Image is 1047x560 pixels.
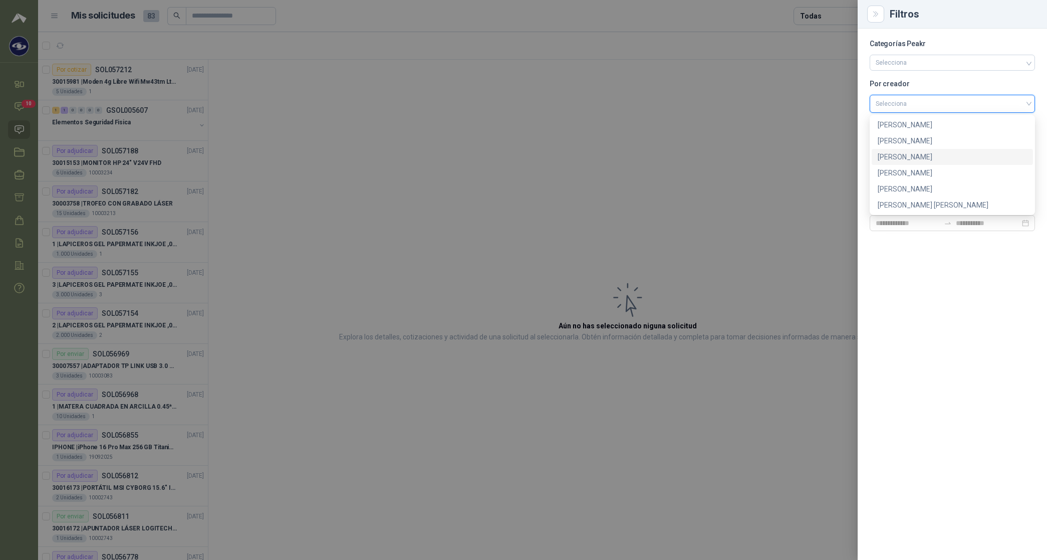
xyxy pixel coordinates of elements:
[878,135,1027,146] div: [PERSON_NAME]
[872,133,1033,149] div: Diego Armando Chacon Mora
[872,165,1033,181] div: LUZ DARY ARIAS
[878,200,1027,211] div: [PERSON_NAME] [PERSON_NAME]
[872,181,1033,197] div: Pablo Carbonell
[870,81,1035,87] p: Por creador
[878,183,1027,195] div: [PERSON_NAME]
[944,219,952,227] span: to
[870,41,1035,47] p: Categorías Peakr
[872,117,1033,133] div: DIANA MARCELA ROA
[878,119,1027,130] div: [PERSON_NAME]
[878,167,1027,178] div: [PERSON_NAME]
[944,219,952,227] span: swap-right
[872,149,1033,165] div: Liborio Guarnizo
[872,197,1033,213] div: Peter Oswaldo Peña Forero
[890,9,1035,19] div: Filtros
[878,151,1027,162] div: [PERSON_NAME]
[870,8,882,20] button: Close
